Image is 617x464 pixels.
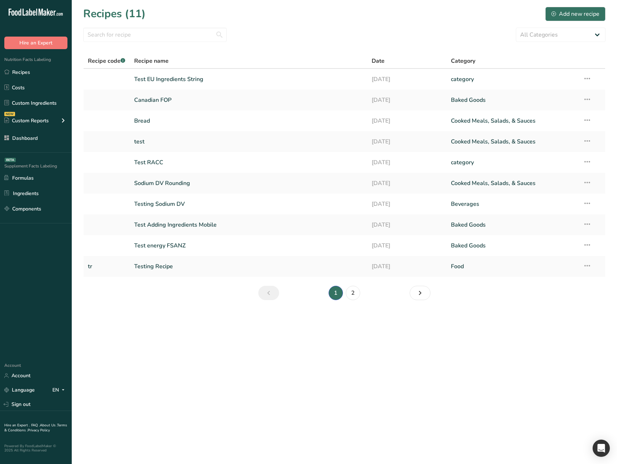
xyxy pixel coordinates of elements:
[4,384,35,396] a: Language
[451,113,574,128] a: Cooked Meals, Salads, & Sauces
[372,259,442,274] a: [DATE]
[372,155,442,170] a: [DATE]
[4,112,15,116] div: NEW
[258,286,279,300] a: Previous page
[372,93,442,108] a: [DATE]
[372,72,442,87] a: [DATE]
[451,93,574,108] a: Baked Goods
[4,117,49,124] div: Custom Reports
[134,155,363,170] a: Test RACC
[52,386,67,394] div: EN
[4,444,67,453] div: Powered By FoodLabelMaker © 2025 All Rights Reserved
[134,113,363,128] a: Bread
[4,423,30,428] a: Hire an Expert .
[372,176,442,191] a: [DATE]
[83,6,146,22] h1: Recipes (11)
[134,176,363,191] a: Sodium DV Rounding
[410,286,430,300] a: Next page
[451,72,574,87] a: category
[372,217,442,232] a: [DATE]
[4,423,67,433] a: Terms & Conditions .
[40,423,57,428] a: About Us .
[451,57,475,65] span: Category
[28,428,50,433] a: Privacy Policy
[372,238,442,253] a: [DATE]
[593,440,610,457] div: Open Intercom Messenger
[451,176,574,191] a: Cooked Meals, Salads, & Sauces
[88,259,126,274] a: tr
[134,57,169,65] span: Recipe name
[134,72,363,87] a: Test EU Ingredients String
[372,134,442,149] a: [DATE]
[451,217,574,232] a: Baked Goods
[134,197,363,212] a: Testing Sodium DV
[451,134,574,149] a: Cooked Meals, Salads, & Sauces
[451,238,574,253] a: Baked Goods
[31,423,40,428] a: FAQ .
[134,93,363,108] a: Canadian FOP
[551,10,599,18] div: Add new recipe
[372,57,385,65] span: Date
[372,113,442,128] a: [DATE]
[83,28,227,42] input: Search for recipe
[5,158,16,162] div: BETA
[346,286,360,300] a: Page 2.
[451,197,574,212] a: Beverages
[451,259,574,274] a: Food
[134,134,363,149] a: test
[451,155,574,170] a: category
[134,238,363,253] a: Test energy FSANZ
[545,7,606,21] button: Add new recipe
[134,217,363,232] a: Test Adding Ingredients Mobile
[134,259,363,274] a: Testing Recipe
[88,57,125,65] span: Recipe code
[372,197,442,212] a: [DATE]
[4,37,67,49] button: Hire an Expert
